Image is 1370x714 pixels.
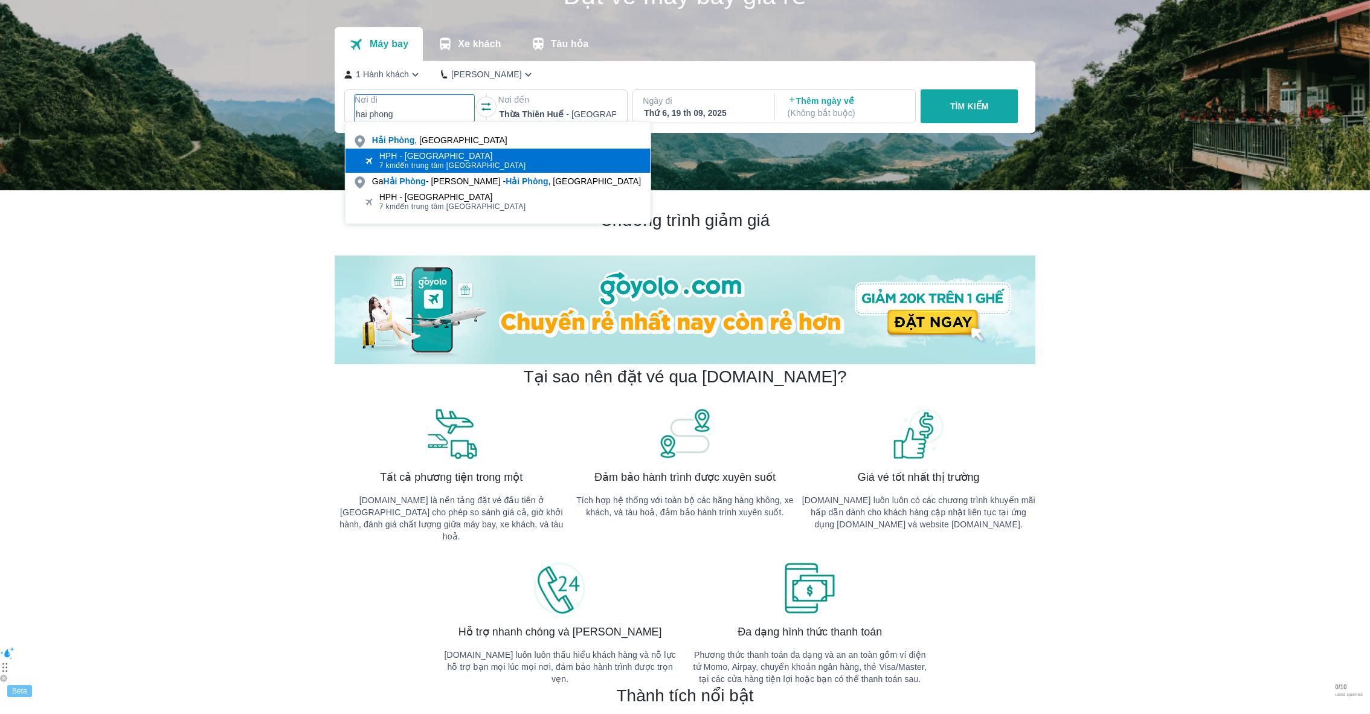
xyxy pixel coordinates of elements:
[7,685,32,697] div: Beta
[458,625,662,639] span: Hỗ trợ nhanh chóng và [PERSON_NAME]
[335,256,1035,364] img: banner-home
[458,38,501,50] p: Xe khách
[372,135,386,145] b: Hải
[424,407,478,460] img: banner
[498,94,617,106] p: Nơi đến
[372,134,507,146] div: , [GEOGRAPHIC_DATA]
[892,407,946,460] img: banner
[506,176,519,186] b: Hải
[383,176,397,186] b: Hải
[443,649,677,685] p: [DOMAIN_NAME] luôn luôn thấu hiểu khách hàng và nỗ lực hỗ trợ bạn mọi lúc mọi nơi, đảm bảo hành t...
[388,135,415,145] b: Phòng
[379,151,526,161] div: HPH - [GEOGRAPHIC_DATA]
[356,68,409,80] p: 1 Hành khách
[644,107,761,119] div: Thứ 6, 19 th 09, 2025
[788,95,905,119] p: Thêm ngày về
[379,202,526,211] span: đến trung tâm [GEOGRAPHIC_DATA]
[738,625,882,639] span: Đa dạng hình thức thanh toán
[1335,692,1363,698] span: used queries
[643,95,762,107] p: Ngày đi
[379,161,396,170] span: 7 km
[379,202,396,211] span: 7 km
[1335,684,1363,692] span: 0 / 10
[379,161,526,170] span: đến trung tâm [GEOGRAPHIC_DATA]
[568,494,802,518] p: Tích hợp hệ thống với toàn bộ các hãng hàng không, xe khách, và tàu hoả, đảm bảo hành trình xuyên...
[355,94,474,106] p: Nơi đi
[380,470,523,484] span: Tất cả phương tiện trong một
[441,68,535,81] button: [PERSON_NAME]
[616,685,753,707] h2: Thành tích nổi bật
[344,68,422,81] button: 1 Hành khách
[451,68,522,80] p: [PERSON_NAME]
[783,562,837,615] img: banner
[551,38,589,50] p: Tàu hỏa
[788,107,905,119] p: ( Không bắt buộc )
[370,38,408,50] p: Máy bay
[950,100,989,112] p: TÌM KIẾM
[379,192,526,202] div: HPH - [GEOGRAPHIC_DATA]
[594,470,776,484] span: Đảm bảo hành trình được xuyên suốt
[335,210,1035,231] h2: Chương trình giảm giá
[522,176,548,186] b: Phòng
[858,470,980,484] span: Giá vé tốt nhất thị trường
[523,366,846,388] h2: Tại sao nên đặt vé qua [DOMAIN_NAME]?
[533,562,587,615] img: banner
[399,176,426,186] b: Phòng
[372,175,641,187] div: Ga - [PERSON_NAME] - , [GEOGRAPHIC_DATA]
[693,649,927,685] p: Phương thức thanh toán đa dạng và an an toàn gồm ví điện tử Momo, Airpay, chuyển khoản ngân hàng,...
[802,494,1035,530] p: [DOMAIN_NAME] luôn luôn có các chương trình khuyến mãi hấp dẫn dành cho khách hàng cập nhật liên ...
[335,27,603,61] div: transportation tabs
[335,494,568,542] p: [DOMAIN_NAME] là nền tảng đặt vé đầu tiên ở [GEOGRAPHIC_DATA] cho phép so sánh giá cả, giờ khởi h...
[921,89,1018,123] button: TÌM KIẾM
[658,407,712,460] img: banner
